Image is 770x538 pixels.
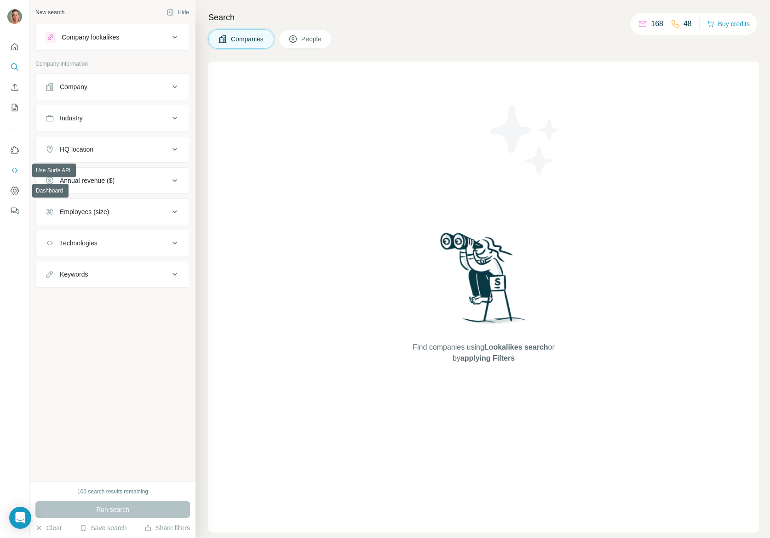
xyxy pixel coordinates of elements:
[60,238,98,248] div: Technologies
[707,17,750,30] button: Buy credits
[231,34,264,44] span: Companies
[80,523,126,532] button: Save search
[60,176,115,185] div: Annual revenue ($)
[7,9,22,24] img: Avatar
[7,203,22,219] button: Feedback
[7,59,22,75] button: Search
[60,145,93,154] div: HQ location
[7,99,22,116] button: My lists
[60,270,88,279] div: Keywords
[7,39,22,55] button: Quick start
[484,98,567,181] img: Surfe Illustration - Stars
[301,34,322,44] span: People
[36,201,190,223] button: Employees (size)
[35,523,62,532] button: Clear
[484,343,548,351] span: Lookalikes search
[77,487,148,496] div: 100 search results remaining
[35,60,190,68] p: Company information
[436,230,532,333] img: Surfe Illustration - Woman searching with binoculars
[60,113,83,123] div: Industry
[36,26,190,48] button: Company lookalikes
[36,232,190,254] button: Technologies
[60,207,109,216] div: Employees (size)
[208,11,759,24] h4: Search
[36,170,190,192] button: Annual revenue ($)
[36,138,190,160] button: HQ location
[651,18,663,29] p: 168
[62,33,119,42] div: Company lookalikes
[410,342,557,364] span: Find companies using or by
[684,18,692,29] p: 48
[7,182,22,199] button: Dashboard
[36,76,190,98] button: Company
[7,162,22,179] button: Use Surfe API
[144,523,190,532] button: Share filters
[7,142,22,159] button: Use Surfe on LinkedIn
[35,8,64,17] div: New search
[7,79,22,96] button: Enrich CSV
[460,354,515,362] span: applying Filters
[36,107,190,129] button: Industry
[160,6,195,19] button: Hide
[9,507,31,529] div: Open Intercom Messenger
[60,82,87,91] div: Company
[36,263,190,285] button: Keywords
